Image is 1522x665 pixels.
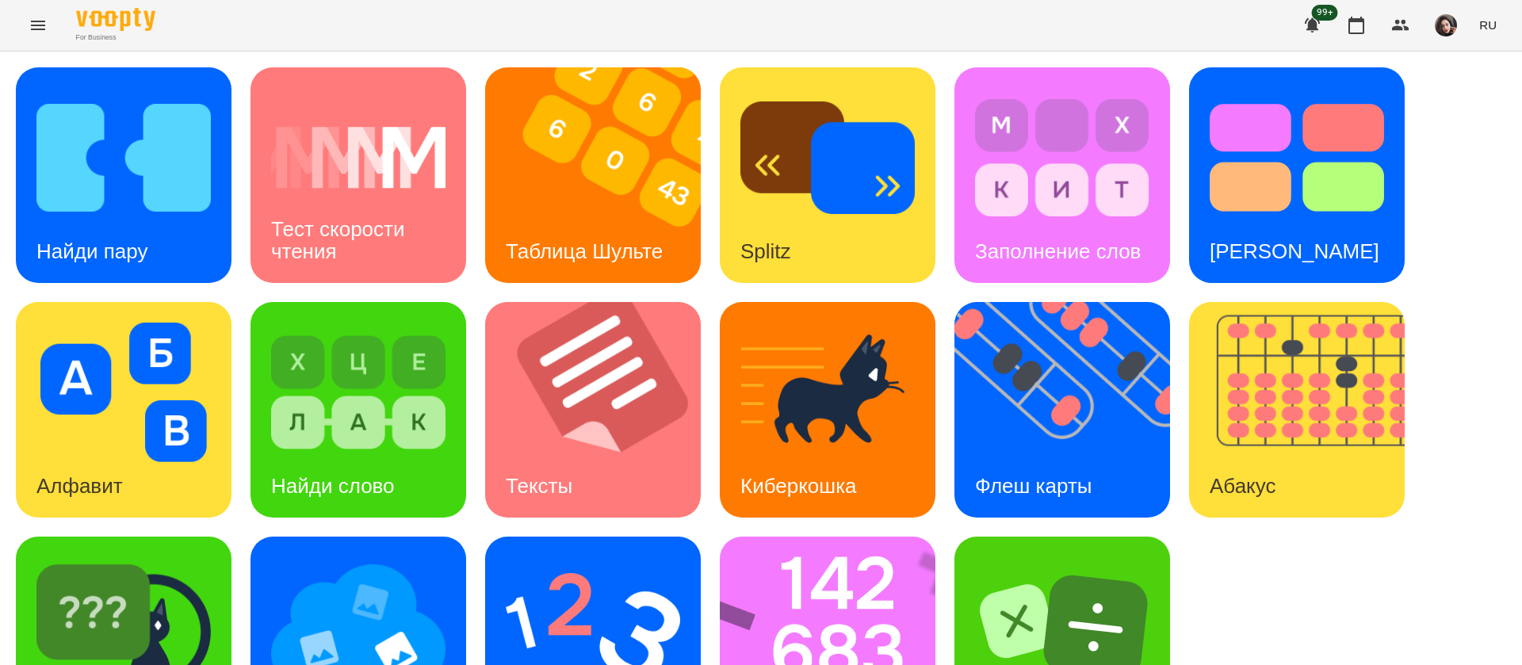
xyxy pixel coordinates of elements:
[1435,14,1457,36] img: 415cf204168fa55e927162f296ff3726.jpg
[485,302,721,518] img: Тексты
[506,239,663,263] h3: Таблица Шульте
[250,302,466,518] a: Найди словоНайди слово
[975,474,1092,498] h3: Флеш карты
[36,474,123,498] h3: Алфавит
[76,8,155,31] img: Voopty Logo
[250,67,466,283] a: Тест скорости чтенияТест скорости чтения
[975,88,1149,227] img: Заполнение слов
[954,302,1190,518] img: Флеш карты
[36,88,211,227] img: Найди пару
[954,302,1170,518] a: Флеш картыФлеш карты
[740,323,915,462] img: Киберкошка
[1189,67,1405,283] a: Тест Струпа[PERSON_NAME]
[36,239,147,263] h3: Найди пару
[1189,302,1424,518] img: Абакус
[1312,5,1338,21] span: 99+
[1210,474,1275,498] h3: Абакус
[271,217,411,262] h3: Тест скорости чтения
[16,67,231,283] a: Найди паруНайди пару
[485,67,701,283] a: Таблица ШультеТаблица Шульте
[1210,239,1379,263] h3: [PERSON_NAME]
[36,323,211,462] img: Алфавит
[720,302,935,518] a: КиберкошкаКиберкошка
[1210,88,1384,227] img: Тест Струпа
[975,239,1141,263] h3: Заполнение слов
[954,67,1170,283] a: Заполнение словЗаполнение слов
[271,474,395,498] h3: Найди слово
[740,88,915,227] img: Splitz
[16,302,231,518] a: АлфавитАлфавит
[720,67,935,283] a: SplitzSplitz
[1189,302,1405,518] a: АбакусАбакус
[506,474,572,498] h3: Тексты
[76,32,155,43] span: For Business
[485,67,721,283] img: Таблица Шульте
[485,302,701,518] a: ТекстыТексты
[740,474,857,498] h3: Киберкошка
[1473,10,1503,40] button: RU
[271,323,446,462] img: Найди слово
[271,88,446,227] img: Тест скорости чтения
[740,239,791,263] h3: Splitz
[19,6,57,44] button: Menu
[1479,17,1497,33] span: RU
